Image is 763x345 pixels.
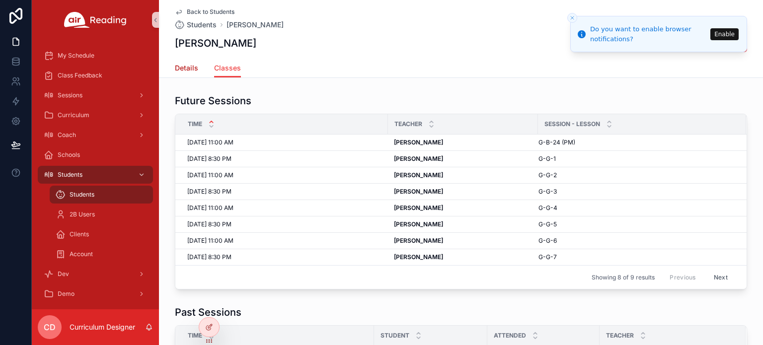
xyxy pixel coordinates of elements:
span: [DATE] 8:30 PM [187,188,231,196]
span: Sessions [58,91,82,99]
a: [PERSON_NAME] [394,138,532,146]
a: [DATE] 8:30 PM [187,253,382,261]
h1: Past Sessions [175,305,241,319]
span: Classes [214,63,241,73]
a: G-G-1 [538,155,734,163]
a: G-G-6 [538,237,734,245]
span: Class Feedback [58,71,102,79]
div: Do you want to enable browser notifications? [590,24,707,44]
strong: [PERSON_NAME] [394,171,443,179]
span: [DATE] 8:30 PM [187,220,231,228]
span: G-G-1 [538,155,556,163]
a: Students [175,20,217,30]
a: Account [50,245,153,263]
span: Teacher [606,332,634,340]
a: Clients [50,225,153,243]
strong: [PERSON_NAME] [394,220,443,228]
p: Curriculum Designer [70,322,135,332]
span: Showing 8 of 9 results [592,274,655,281]
a: [DATE] 8:30 PM [187,155,382,163]
a: My Schedule [38,47,153,65]
a: [DATE] 11:00 AM [187,138,382,146]
span: Coach [58,131,76,139]
a: Demo [38,285,153,303]
span: Students [58,171,82,179]
a: [PERSON_NAME] [394,155,532,163]
span: Time [188,332,202,340]
a: [PERSON_NAME] [394,171,532,179]
a: Schools [38,146,153,164]
span: Session - Lesson [544,120,600,128]
span: [DATE] 8:30 PM [187,253,231,261]
strong: [PERSON_NAME] [394,204,443,211]
span: Students [187,20,217,30]
span: Teacher [394,120,422,128]
span: [DATE] 11:00 AM [187,138,233,146]
a: Students [50,186,153,204]
span: Details [175,63,198,73]
span: Schools [58,151,80,159]
div: scrollable content [32,40,159,309]
a: [DATE] 11:00 AM [187,204,382,212]
a: Coach [38,126,153,144]
span: G-G-7 [538,253,557,261]
strong: [PERSON_NAME] [394,188,443,195]
span: Demo [58,290,75,298]
a: [DATE] 11:00 AM [187,237,382,245]
a: [PERSON_NAME] [394,220,532,228]
h1: Future Sessions [175,94,251,108]
a: G-G-5 [538,220,734,228]
h1: [PERSON_NAME] [175,36,256,50]
span: Back to Students [187,8,234,16]
strong: [PERSON_NAME] [394,138,443,146]
a: Back to Students [175,8,234,16]
strong: [PERSON_NAME] [394,237,443,244]
span: CD [44,321,56,333]
a: [DATE] 8:30 PM [187,188,382,196]
span: Account [70,250,93,258]
button: Close toast [567,13,577,23]
span: Time [188,120,202,128]
a: [PERSON_NAME] [394,188,532,196]
a: G-B-24 (PM) [538,138,734,146]
span: [DATE] 8:30 PM [187,155,231,163]
a: Classes [214,59,241,78]
a: G-G-2 [538,171,734,179]
a: [DATE] 11:00 AM [187,171,382,179]
span: G-G-3 [538,188,557,196]
a: Sessions [38,86,153,104]
a: Students [38,166,153,184]
span: Students [70,191,94,199]
span: [DATE] 11:00 AM [187,171,233,179]
span: [DATE] 11:00 AM [187,237,233,245]
span: G-G-4 [538,204,557,212]
span: Attended [494,332,526,340]
span: Clients [70,230,89,238]
a: G-G-7 [538,253,734,261]
span: 2B Users [70,210,95,218]
a: 2B Users [50,206,153,223]
span: G-G-5 [538,220,557,228]
span: Dev [58,270,69,278]
a: G-G-3 [538,188,734,196]
button: Next [707,270,735,285]
a: [DATE] 8:30 PM [187,220,382,228]
img: App logo [64,12,127,28]
span: Student [381,332,409,340]
a: [PERSON_NAME] [394,237,532,245]
a: [PERSON_NAME] [227,20,284,30]
span: [DATE] 11:00 AM [187,204,233,212]
strong: [PERSON_NAME] [394,155,443,162]
a: Dev [38,265,153,283]
a: Curriculum [38,106,153,124]
a: G-G-4 [538,204,734,212]
a: [PERSON_NAME] [394,253,532,261]
span: G-B-24 (PM) [538,138,575,146]
span: My Schedule [58,52,94,60]
span: Curriculum [58,111,89,119]
span: G-G-6 [538,237,557,245]
strong: [PERSON_NAME] [394,253,443,261]
span: G-G-2 [538,171,557,179]
a: [PERSON_NAME] [394,204,532,212]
